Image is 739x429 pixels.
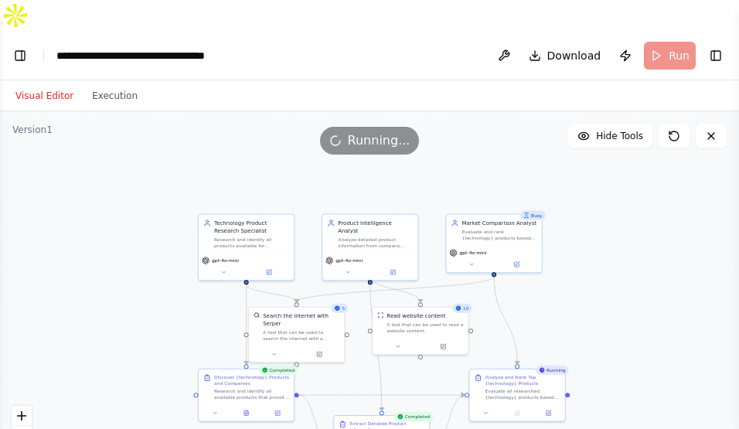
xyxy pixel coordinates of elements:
button: Open in side panel [264,408,291,417]
div: Technology Product Research SpecialistResearch and identify all products available for {technolog... [198,214,295,281]
div: 5SerperDevToolSearch the internet with SerperA tool that can be used to search the internet with ... [248,307,345,363]
div: 10ScrapeWebsiteToolRead website contentA tool that can be used to read a website content. [372,307,468,356]
span: Hide Tools [596,130,643,142]
div: RunningAnalyze and Rank Top {technology} ProductsEvaluate all researched {technology} products ba... [469,369,566,422]
div: Research and identify all available products that provide {technology} solutions. Find the compan... [214,388,289,400]
button: Open in side panel [298,349,342,359]
span: gpt-4o-mini [459,250,486,256]
button: Execution [83,87,147,105]
button: Show left sidebar [9,45,31,66]
button: Open in side panel [495,260,539,269]
div: A tool that can be used to search the internet with a search_query. Supports different search typ... [263,329,339,342]
div: Evaluate and rank {technology} products based on capabilities, features, and market performance t... [461,229,536,241]
div: Version 1 [12,124,53,136]
g: Edge from b285461d-d396-4141-a437-3c79d7d7bf50 to ffa2ea1f-982f-4ec5-804a-27f46ddf9452 [366,277,424,302]
button: Hide Tools [568,124,652,148]
div: BusyMarket Comparison AnalystEvaluate and rank {technology} products based on capabilities, featu... [445,214,542,274]
div: Completed [394,412,434,421]
div: Completed [258,366,298,375]
g: Edge from 4119d6ff-1e7b-451c-b591-c35eac27638b to af0716b1-25d1-4b46-ace4-3f500176ddd3 [243,284,250,364]
button: Open in side panel [247,267,291,277]
img: SerperDevTool [254,312,260,318]
g: Edge from fa929ebe-e93f-4af4-8307-428ee3d4279d to 970ed257-ba96-468c-99fc-8d3f1bd80ac1 [293,277,498,302]
div: Evaluate all researched {technology} products based on their capabilities, features, market adopt... [485,388,560,400]
button: View output [230,408,262,417]
button: zoom in [12,406,32,426]
div: Product Intelligence Analyst [338,220,413,235]
div: Technology Product Research Specialist [214,220,289,235]
span: gpt-4o-mini [335,257,363,264]
button: Show right sidebar [705,45,727,66]
div: Analyze detailed product information from company websites, extract specifications, pricing, and ... [338,237,413,249]
div: Discover {technology} Products and Companies [214,374,289,386]
span: Running... [348,131,410,150]
button: Visual Editor [6,87,83,105]
nav: breadcrumb [56,48,230,63]
div: Read website content [387,312,445,320]
div: Busy [520,211,546,220]
div: Research and identify all products available for {technology}, including the companies that provi... [214,237,289,249]
div: A tool that can be used to read a website content. [387,322,463,334]
div: Running [536,366,569,375]
span: 5 [342,305,345,312]
button: Open in side panel [421,342,465,351]
img: ScrapeWebsiteTool [377,312,383,318]
div: Market Comparison Analyst [461,220,536,227]
div: CompletedDiscover {technology} Products and CompaniesResearch and identify all available products... [198,369,295,422]
button: Download [523,42,608,70]
span: gpt-4o-mini [212,257,239,264]
div: Product Intelligence AnalystAnalyze detailed product information from company websites, extract s... [322,214,418,281]
g: Edge from af0716b1-25d1-4b46-ace4-3f500176ddd3 to 210ef511-8178-4e90-a2b7-650cd940841e [299,391,465,399]
span: Download [547,48,601,63]
div: Analyze and Rank Top {technology} Products [485,374,560,386]
button: Open in side panel [371,267,415,277]
g: Edge from 4119d6ff-1e7b-451c-b591-c35eac27638b to 970ed257-ba96-468c-99fc-8d3f1bd80ac1 [243,284,301,302]
g: Edge from b285461d-d396-4141-a437-3c79d7d7bf50 to c2ef2b08-7b6d-4b37-882f-00e75d29db47 [366,277,386,410]
div: Search the internet with Serper [263,312,339,328]
g: Edge from fa929ebe-e93f-4af4-8307-428ee3d4279d to 210ef511-8178-4e90-a2b7-650cd940841e [490,277,521,364]
button: Open in side panel [535,408,561,417]
span: 10 [463,305,469,312]
button: No output available [501,408,533,417]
